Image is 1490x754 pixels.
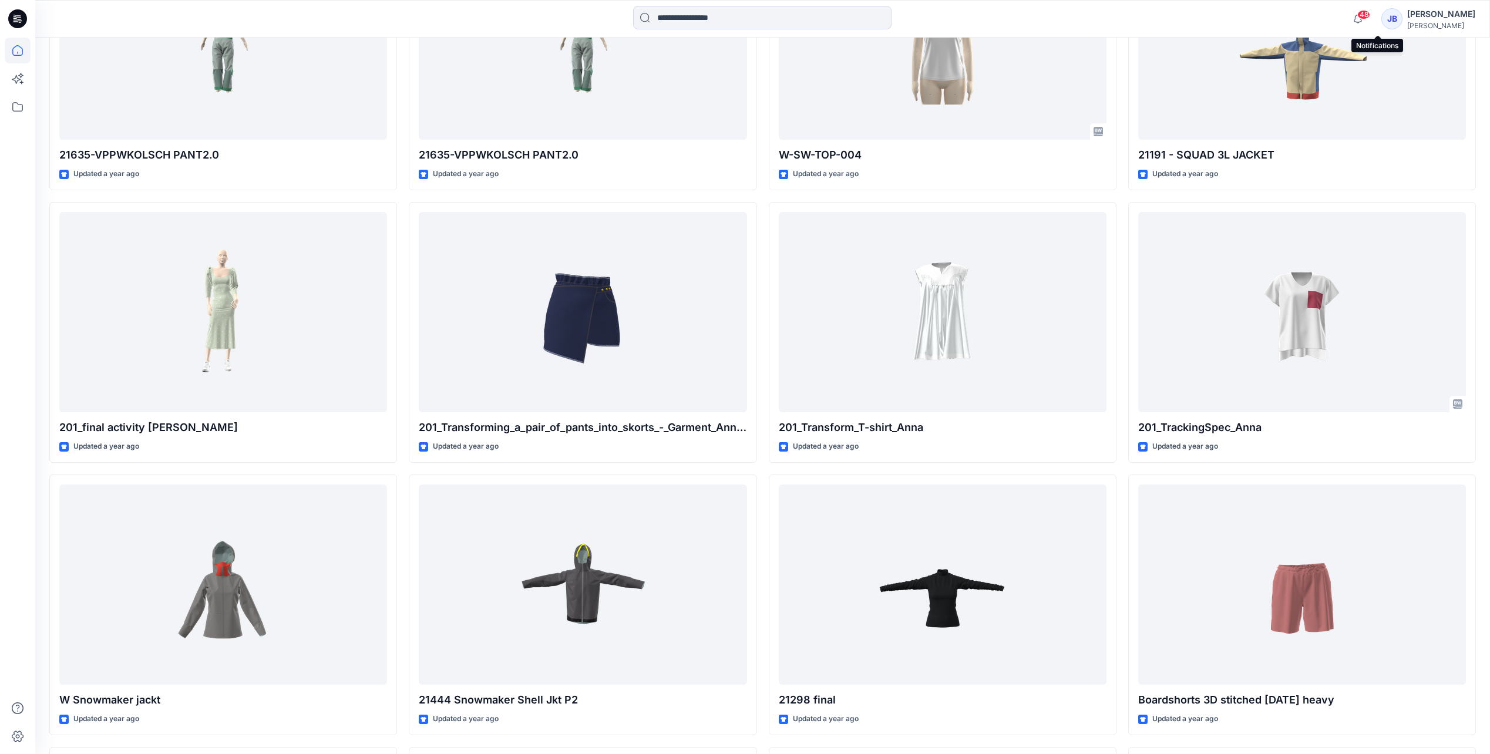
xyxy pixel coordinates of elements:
[779,484,1106,685] a: 21298 final
[419,212,746,412] a: 201_Transforming_a_pair_of_pants_into_skorts_-_Garment_Annamay
[419,484,746,685] a: 21444 Snowmaker Shell Jkt P2
[73,168,139,180] p: Updated a year ago
[1138,147,1466,163] p: 21191 - SQUAD 3L JACKET
[1138,419,1466,436] p: 201_TrackingSpec_Anna
[433,713,499,725] p: Updated a year ago
[433,440,499,453] p: Updated a year ago
[419,692,746,708] p: 21444 Snowmaker Shell Jkt P2
[419,147,746,163] p: 21635-VPPWKOLSCH PANT2.0
[779,419,1106,436] p: 201_Transform_T-shirt_Anna
[793,440,859,453] p: Updated a year ago
[1152,713,1218,725] p: Updated a year ago
[1407,21,1475,30] div: [PERSON_NAME]
[1152,168,1218,180] p: Updated a year ago
[59,212,387,412] a: 201_final activity Anna
[1138,212,1466,412] a: 201_TrackingSpec_Anna
[793,168,859,180] p: Updated a year ago
[73,440,139,453] p: Updated a year ago
[433,168,499,180] p: Updated a year ago
[73,713,139,725] p: Updated a year ago
[419,419,746,436] p: 201_Transforming_a_pair_of_pants_into_skorts_-_Garment_Annamay
[779,692,1106,708] p: 21298 final
[779,147,1106,163] p: W-SW-TOP-004
[1152,440,1218,453] p: Updated a year ago
[1357,10,1370,19] span: 48
[793,713,859,725] p: Updated a year ago
[59,147,387,163] p: 21635-VPPWKOLSCH PANT2.0
[1381,8,1402,29] div: JB
[59,419,387,436] p: 201_final activity [PERSON_NAME]
[59,692,387,708] p: W Snowmaker jackt
[1407,7,1475,21] div: [PERSON_NAME]
[1138,484,1466,685] a: Boardshorts 3D stitched 29.01.24 heavy
[779,212,1106,412] a: 201_Transform_T-shirt_Anna
[59,484,387,685] a: W Snowmaker jackt
[1138,692,1466,708] p: Boardshorts 3D stitched [DATE] heavy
